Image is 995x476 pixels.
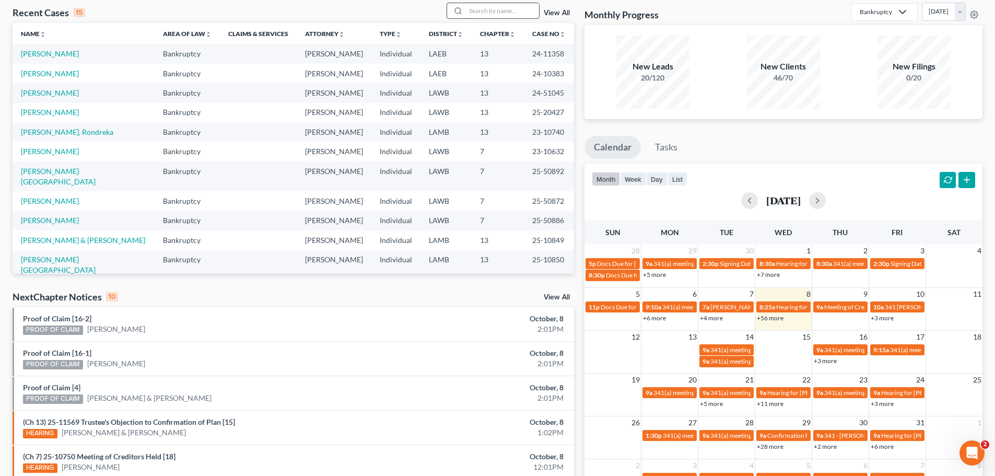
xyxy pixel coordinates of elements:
[524,44,574,63] td: 24-11358
[616,73,689,83] div: 20/120
[297,230,371,250] td: [PERSON_NAME]
[805,245,812,257] span: 1
[877,73,951,83] div: 0/20
[40,31,46,38] i: unfold_more
[687,331,698,343] span: 13
[457,31,463,38] i: unfold_more
[919,459,926,472] span: 7
[703,432,709,439] span: 9a
[805,288,812,300] span: 8
[744,331,755,343] span: 14
[21,127,113,136] a: [PERSON_NAME], Rondreka
[801,331,812,343] span: 15
[524,211,574,230] td: 25-50886
[646,172,668,186] button: day
[816,260,832,268] span: 8:30a
[776,303,858,311] span: Hearing for [PERSON_NAME]
[653,389,754,397] span: 341(a) meeting for [PERSON_NAME]
[23,360,83,369] div: PROOF OF CLAIM
[371,191,420,211] td: Individual
[23,429,57,438] div: HEARING
[338,31,345,38] i: unfold_more
[646,136,687,159] a: Tasks
[524,64,574,83] td: 24-10383
[544,294,570,301] a: View All
[597,260,739,268] span: Docs Due for [PERSON_NAME] & [PERSON_NAME]
[371,211,420,230] td: Individual
[703,346,709,354] span: 9a
[687,245,698,257] span: 29
[62,427,186,438] a: [PERSON_NAME] & [PERSON_NAME]
[862,288,869,300] span: 9
[630,416,641,429] span: 26
[472,122,524,142] td: 13
[524,191,574,211] td: 25-50872
[21,167,96,186] a: [PERSON_NAME][GEOGRAPHIC_DATA]
[524,103,574,122] td: 25-20427
[371,142,420,161] td: Individual
[472,211,524,230] td: 7
[601,303,687,311] span: Docs Due for [PERSON_NAME]
[630,245,641,257] span: 28
[524,230,574,250] td: 25-10849
[646,389,652,397] span: 9a
[816,346,823,354] span: 9a
[877,61,951,73] div: New Filings
[395,31,402,38] i: unfold_more
[661,228,679,237] span: Mon
[297,44,371,63] td: [PERSON_NAME]
[371,44,420,63] td: Individual
[692,459,698,472] span: 3
[472,103,524,122] td: 13
[824,389,925,397] span: 341(a) meeting for [PERSON_NAME]
[390,358,564,369] div: 2:01PM
[21,30,46,38] a: Nameunfold_more
[420,103,472,122] td: LAWB
[23,383,80,392] a: Proof of Claim [4]
[759,389,766,397] span: 9a
[420,211,472,230] td: LAWB
[21,49,79,58] a: [PERSON_NAME]
[559,31,566,38] i: unfold_more
[371,161,420,191] td: Individual
[155,142,220,161] td: Bankruptcy
[662,303,763,311] span: 341(a) meeting for [PERSON_NAME]
[390,417,564,427] div: October, 8
[524,142,574,161] td: 23-10632
[630,331,641,343] span: 12
[297,83,371,102] td: [PERSON_NAME]
[87,393,212,403] a: [PERSON_NAME] & [PERSON_NAME]
[23,417,235,426] a: (Ch 13) 25-11569 Trustee's Objection to Confirmation of Plan [15]
[466,3,539,18] input: Search by name...
[687,416,698,429] span: 27
[744,245,755,257] span: 30
[544,9,570,17] a: View All
[420,44,472,63] td: LAEB
[710,389,811,397] span: 341(a) meeting for [PERSON_NAME]
[420,161,472,191] td: LAWB
[871,314,894,322] a: +3 more
[589,271,605,279] span: 8:30p
[297,250,371,280] td: [PERSON_NAME]
[390,348,564,358] div: October, 8
[480,30,516,38] a: Chapterunfold_more
[371,230,420,250] td: Individual
[692,288,698,300] span: 6
[720,260,869,268] span: Signing Date for [PERSON_NAME] & [PERSON_NAME]
[21,88,79,97] a: [PERSON_NAME]
[759,260,775,268] span: 8:30a
[801,416,812,429] span: 29
[420,83,472,102] td: LAWB
[472,250,524,280] td: 13
[885,303,946,311] span: 341 [PERSON_NAME]
[700,400,723,408] a: +5 more
[710,346,811,354] span: 341(a) meeting for [PERSON_NAME]
[21,255,96,274] a: [PERSON_NAME][GEOGRAPHIC_DATA]
[757,314,783,322] a: +56 more
[420,64,472,83] td: LAEB
[390,393,564,403] div: 2:01PM
[155,191,220,211] td: Bankruptcy
[747,73,820,83] div: 46/70
[687,374,698,386] span: 20
[801,374,812,386] span: 22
